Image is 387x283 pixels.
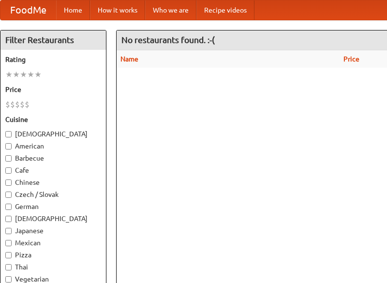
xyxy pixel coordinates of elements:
li: ★ [27,69,34,80]
li: ★ [20,69,27,80]
a: Who we are [145,0,196,20]
ng-pluralize: No restaurants found. :-( [121,35,215,45]
label: American [5,141,101,151]
a: Name [120,55,138,63]
a: FoodMe [0,0,56,20]
h5: Cuisine [5,115,101,124]
label: [DEMOGRAPHIC_DATA] [5,214,101,223]
input: German [5,204,12,210]
label: Barbecue [5,153,101,163]
li: $ [15,99,20,110]
input: American [5,143,12,149]
label: Chinese [5,178,101,187]
input: Mexican [5,240,12,246]
h5: Price [5,85,101,94]
li: $ [20,99,25,110]
input: [DEMOGRAPHIC_DATA] [5,131,12,137]
input: Czech / Slovak [5,192,12,198]
input: Vegetarian [5,276,12,283]
label: Czech / Slovak [5,190,101,199]
label: [DEMOGRAPHIC_DATA] [5,129,101,139]
li: ★ [5,69,13,80]
label: Japanese [5,226,101,236]
li: ★ [13,69,20,80]
input: Chinese [5,179,12,186]
li: $ [10,99,15,110]
label: Mexican [5,238,101,248]
a: Home [56,0,90,20]
h5: Rating [5,55,101,64]
input: Pizza [5,252,12,258]
label: Pizza [5,250,101,260]
a: Price [343,55,359,63]
li: ★ [34,69,42,80]
label: Cafe [5,165,101,175]
input: Barbecue [5,155,12,162]
input: Thai [5,264,12,270]
h4: Filter Restaurants [0,30,106,50]
label: German [5,202,101,211]
a: How it works [90,0,145,20]
input: Cafe [5,167,12,174]
li: $ [25,99,30,110]
label: Thai [5,262,101,272]
a: Recipe videos [196,0,254,20]
input: Japanese [5,228,12,234]
li: $ [5,99,10,110]
input: [DEMOGRAPHIC_DATA] [5,216,12,222]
